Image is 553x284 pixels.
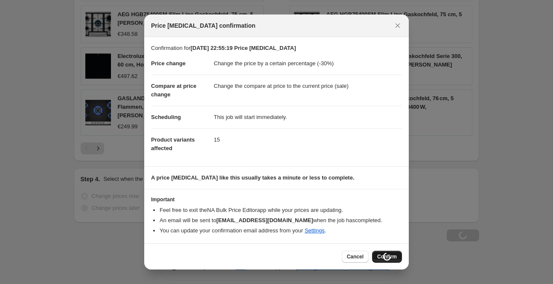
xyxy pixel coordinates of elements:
[151,44,402,52] p: Confirmation for
[214,75,402,97] dd: Change the compare at price to the current price (sale)
[160,206,402,214] li: Feel free to exit the NA Bulk Price Editor app while your prices are updating.
[190,45,296,51] b: [DATE] 22:55:19 Price [MEDICAL_DATA]
[160,226,402,235] li: You can update your confirmation email address from your .
[214,106,402,128] dd: This job will start immediately.
[342,251,369,263] button: Cancel
[160,216,402,225] li: An email will be sent to when the job has completed .
[151,196,402,203] h3: Important
[305,227,325,234] a: Settings
[216,217,313,223] b: [EMAIL_ADDRESS][DOMAIN_NAME]
[151,83,196,98] span: Compare at price change
[214,52,402,75] dd: Change the price by a certain percentage (-30%)
[151,136,195,151] span: Product variants affected
[151,114,181,120] span: Scheduling
[151,60,186,67] span: Price change
[151,21,256,30] span: Price [MEDICAL_DATA] confirmation
[347,253,364,260] span: Cancel
[214,128,402,151] dd: 15
[392,20,404,32] button: Close
[151,174,355,181] b: A price [MEDICAL_DATA] like this usually takes a minute or less to complete.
